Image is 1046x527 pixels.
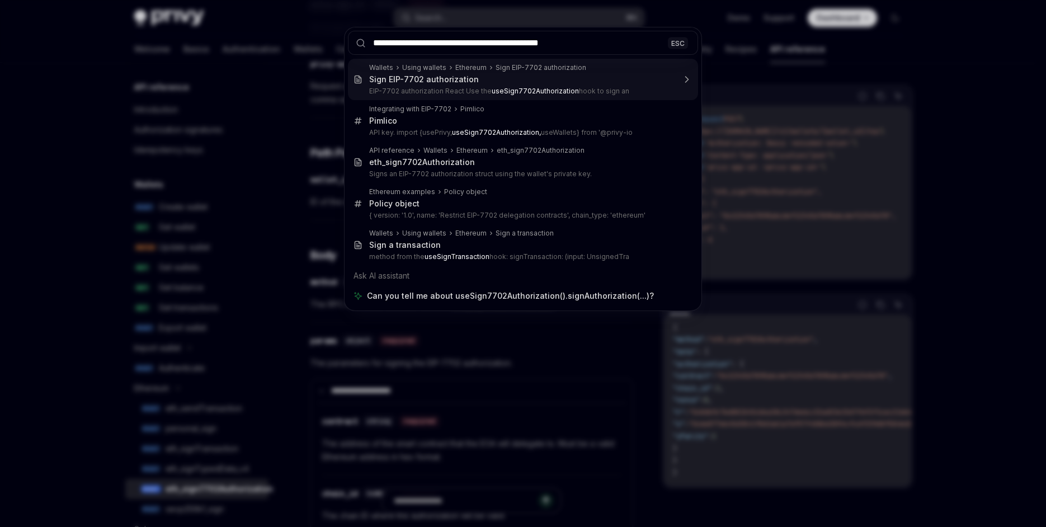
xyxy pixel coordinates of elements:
[455,229,487,238] div: Ethereum
[452,128,541,137] b: useSign7702Authorization,
[369,199,420,209] div: Policy object
[369,157,475,167] div: eth_sign7702Authorization
[456,146,488,155] div: Ethereum
[369,105,451,114] div: Integrating with EIP-7702
[369,211,675,220] p: { version: '1.0', name: 'Restrict EIP-7702 delegation contracts', chain_type: 'ethereum'
[369,229,393,238] div: Wallets
[668,37,688,49] div: ESC
[496,63,586,72] div: Sign EIP-7702 authorization
[455,63,487,72] div: Ethereum
[369,146,414,155] div: API reference
[496,229,554,238] div: Sign a transaction
[497,146,585,155] div: eth_sign7702Authorization
[369,128,675,137] p: API key. import {usePrivy, useWallets} from '@privy-io
[369,63,393,72] div: Wallets
[369,74,479,84] div: Sign EIP-7702 authorization
[348,266,698,286] div: Ask AI assistant
[444,187,487,196] div: Policy object
[369,187,435,196] div: Ethereum examples
[369,116,397,126] div: Pimlico
[460,105,484,114] div: Pimlico
[369,87,675,96] p: EIP-7702 authorization React Use the hook to sign an
[369,240,441,250] div: Sign a transaction
[423,146,447,155] div: Wallets
[369,170,675,178] p: Signs an EIP-7702 authorization struct using the wallet's private key.
[402,229,446,238] div: Using wallets
[367,290,654,302] span: Can you tell me about useSign7702Authorization().signAuthorization(...)?
[492,87,579,95] b: useSign7702Authorization
[402,63,446,72] div: Using wallets
[369,252,675,261] p: method from the hook: signTransaction: (input: UnsignedTra
[425,252,489,261] b: useSignTransaction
